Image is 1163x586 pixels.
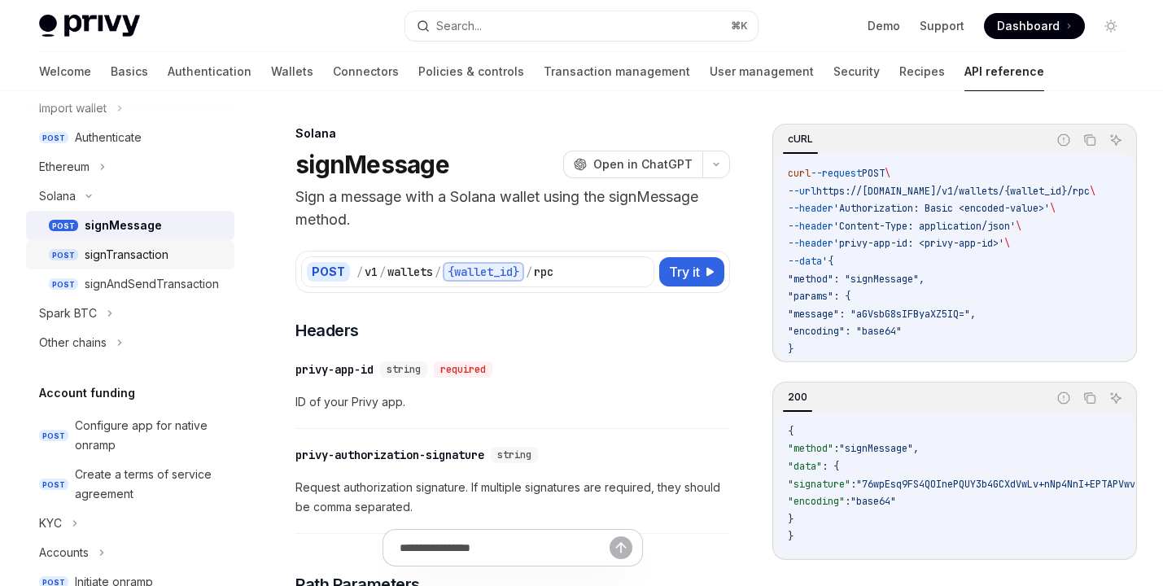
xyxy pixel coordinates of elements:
span: ⌘ K [731,20,748,33]
span: : [845,495,850,508]
a: POSTCreate a terms of service agreement [26,460,234,509]
div: signAndSendTransaction [85,274,219,294]
span: } [788,343,794,356]
span: --url [788,185,816,198]
button: Report incorrect code [1053,129,1074,151]
button: Toggle dark mode [1098,13,1124,39]
div: signTransaction [85,245,168,265]
a: Transaction management [544,52,690,91]
div: required [434,361,492,378]
span: Try it [669,262,700,282]
span: : [833,442,839,455]
a: Demo [868,18,900,34]
span: \ [1004,237,1010,250]
div: 200 [783,387,812,407]
span: "data" [788,460,822,473]
div: v1 [365,264,378,280]
span: 'Authorization: Basic <encoded-value>' [833,202,1050,215]
span: ID of your Privy app. [295,392,730,412]
span: "encoding": "base64" [788,325,902,338]
a: Security [833,52,880,91]
span: --data [788,255,822,268]
span: "method" [788,442,833,455]
div: POST [307,262,350,282]
button: Copy the contents from the code block [1079,387,1100,409]
span: : [850,478,856,491]
span: Headers [295,319,359,342]
a: User management [710,52,814,91]
div: Solana [39,186,76,206]
div: Other chains [39,333,107,352]
button: Ask AI [1105,387,1126,409]
span: Request authorization signature. If multiple signatures are required, they should be comma separa... [295,478,730,517]
div: {wallet_id} [443,262,524,282]
a: Authentication [168,52,251,91]
span: "message": "aGVsbG8sIFByaXZ5IQ=", [788,308,976,321]
div: privy-authorization-signature [295,447,484,463]
span: '{ [822,255,833,268]
span: 'Content-Type: application/json' [833,220,1016,233]
div: / [435,264,441,280]
div: Search... [436,16,482,36]
a: Recipes [899,52,945,91]
a: POSTsignAndSendTransaction [26,269,234,299]
span: } [788,513,794,526]
span: --header [788,220,833,233]
span: "signMessage" [839,442,913,455]
a: Dashboard [984,13,1085,39]
button: Open in ChatGPT [563,151,702,178]
span: curl [788,167,811,180]
span: { [788,425,794,438]
span: POST [862,167,885,180]
a: Basics [111,52,148,91]
h5: Account funding [39,383,135,403]
h1: signMessage [295,150,449,179]
a: POSTConfigure app for native onramp [26,411,234,460]
div: / [356,264,363,280]
span: POST [39,479,68,491]
div: Configure app for native onramp [75,416,225,455]
div: KYC [39,514,62,533]
div: Solana [295,125,730,142]
span: "params": { [788,290,850,303]
a: Connectors [333,52,399,91]
div: signMessage [85,216,162,235]
button: Ask AI [1105,129,1126,151]
span: string [387,363,421,376]
span: } [788,530,794,543]
span: \ [1050,202,1056,215]
span: \ [885,167,890,180]
a: Welcome [39,52,91,91]
a: Policies & controls [418,52,524,91]
div: cURL [783,129,818,149]
button: Search...⌘K [405,11,759,41]
span: Open in ChatGPT [593,156,693,173]
span: , [913,442,919,455]
span: https://[DOMAIN_NAME]/v1/wallets/{wallet_id}/rpc [816,185,1090,198]
span: Dashboard [997,18,1060,34]
span: "encoding" [788,495,845,508]
span: POST [39,430,68,442]
span: POST [49,249,78,261]
span: POST [49,278,78,291]
div: / [379,264,386,280]
button: Report incorrect code [1053,387,1074,409]
span: : { [822,460,839,473]
a: Wallets [271,52,313,91]
div: Spark BTC [39,304,97,323]
div: Ethereum [39,157,90,177]
span: POST [39,132,68,144]
button: Try it [659,257,724,286]
button: Send message [610,536,632,559]
div: privy-app-id [295,361,374,378]
div: / [526,264,532,280]
div: wallets [387,264,433,280]
span: "signature" [788,478,850,491]
span: 'privy-app-id: <privy-app-id>' [833,237,1004,250]
div: Create a terms of service agreement [75,465,225,504]
p: Sign a message with a Solana wallet using the signMessage method. [295,186,730,231]
span: "method": "signMessage", [788,273,925,286]
span: string [497,448,531,461]
a: API reference [964,52,1044,91]
span: --header [788,237,833,250]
